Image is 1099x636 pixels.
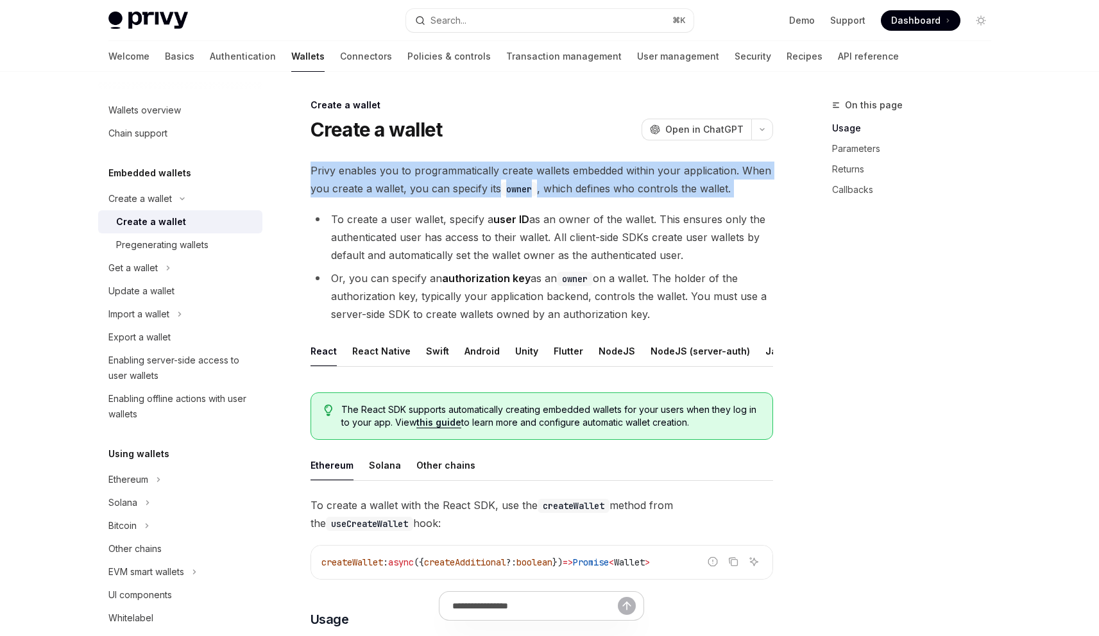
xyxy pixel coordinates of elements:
span: => [563,556,573,568]
span: Open in ChatGPT [665,123,744,136]
span: Dashboard [891,14,941,27]
div: Bitcoin [108,518,137,533]
a: Wallets [291,41,325,72]
button: Ask AI [745,553,762,570]
div: Ethereum [108,472,148,487]
span: On this page [845,97,903,113]
button: Toggle Import a wallet section [98,303,262,326]
a: Parameters [832,138,1001,159]
div: EVM smart wallets [108,564,184,580]
div: Import a wallet [108,306,169,322]
li: Or, you can specify an as an on a wallet. The holder of the authorization key, typically your app... [311,269,773,323]
a: this guide [416,417,461,428]
a: Dashboard [881,10,960,31]
div: Other chains [108,541,162,556]
a: Connectors [340,41,392,72]
div: UI components [108,587,172,603]
span: async [388,556,414,568]
h5: Using wallets [108,446,169,462]
div: Solana [108,495,137,510]
span: < [609,556,614,568]
button: React [311,336,337,366]
button: Toggle Solana section [98,491,262,514]
a: Wallets overview [98,99,262,122]
a: Recipes [787,41,822,72]
div: Pregenerating wallets [116,237,209,253]
button: Toggle dark mode [971,10,991,31]
div: Whitelabel [108,610,153,626]
div: Export a wallet [108,330,171,345]
button: NodeJS (server-auth) [651,336,750,366]
a: Chain support [98,122,262,145]
a: API reference [838,41,899,72]
a: Transaction management [506,41,622,72]
button: Android [464,336,500,366]
button: Toggle EVM smart wallets section [98,560,262,583]
a: Enabling server-side access to user wallets [98,349,262,387]
button: Toggle Get a wallet section [98,256,262,280]
a: Create a wallet [98,210,262,233]
span: Promise [573,556,609,568]
code: owner [501,182,537,196]
a: Returns [832,159,1001,180]
span: ?: [506,556,516,568]
a: Whitelabel [98,607,262,630]
button: Open in ChatGPT [642,119,751,140]
span: createWallet [321,556,383,568]
a: Authentication [210,41,276,72]
button: Copy the contents from the code block [725,553,742,570]
li: To create a user wallet, specify a as an owner of the wallet. This ensures only the authenticated... [311,210,773,264]
a: Policies & controls [407,41,491,72]
a: Export a wallet [98,326,262,349]
a: Callbacks [832,180,1001,200]
button: Toggle Create a wallet section [98,187,262,210]
a: Other chains [98,537,262,560]
strong: authorization key [442,272,531,285]
code: owner [557,272,593,286]
div: Wallets overview [108,103,181,118]
code: createWallet [538,499,609,513]
button: Ethereum [311,450,354,480]
button: Unity [515,336,538,366]
button: Send message [618,597,636,615]
strong: user ID [493,213,529,226]
div: Chain support [108,126,167,141]
button: Open search [406,9,694,32]
button: Toggle Ethereum section [98,468,262,491]
span: boolean [516,556,552,568]
div: Enabling offline actions with user wallets [108,391,255,422]
input: Ask a question... [452,592,618,620]
a: UI components [98,583,262,607]
span: createAdditional [424,556,506,568]
div: Create a wallet [116,214,186,230]
a: Security [735,41,771,72]
button: NodeJS [599,336,635,366]
span: > [645,556,650,568]
span: Wallet [614,556,645,568]
span: To create a wallet with the React SDK, use the method from the hook: [311,496,773,532]
h5: Embedded wallets [108,165,191,181]
button: Report incorrect code [704,553,721,570]
div: Search... [430,13,466,28]
button: Java [765,336,788,366]
button: Other chains [416,450,475,480]
div: Create a wallet [311,99,773,112]
div: Update a wallet [108,283,175,299]
span: Privy enables you to programmatically create wallets embedded within your application. When you c... [311,162,773,197]
h1: Create a wallet [311,118,443,141]
img: light logo [108,12,188,29]
a: Update a wallet [98,280,262,303]
button: Flutter [554,336,583,366]
span: }) [552,556,563,568]
button: Toggle Bitcoin section [98,514,262,537]
span: ⌘ K [672,15,686,26]
div: Create a wallet [108,191,172,206]
svg: Tip [324,405,333,416]
div: Get a wallet [108,260,158,276]
button: Solana [369,450,401,480]
a: Pregenerating wallets [98,233,262,256]
a: Demo [789,14,815,27]
a: Usage [832,118,1001,138]
button: React Native [352,336,411,366]
span: : [383,556,388,568]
